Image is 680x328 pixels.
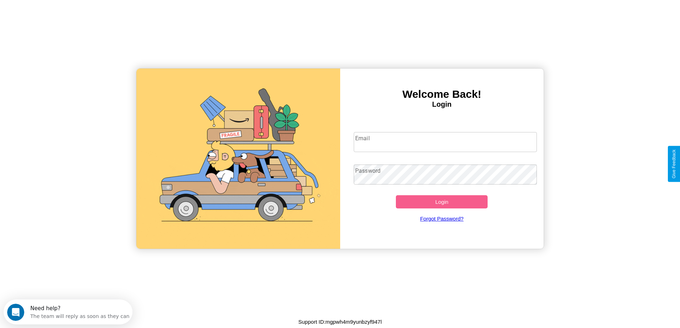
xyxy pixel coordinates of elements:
[340,88,544,100] h3: Welcome Back!
[340,100,544,109] h4: Login
[7,304,24,321] iframe: Intercom live chat
[27,6,126,12] div: Need help?
[298,317,382,327] p: Support ID: mgpwh4m9yunbzyf947l
[136,69,340,249] img: gif
[350,208,533,229] a: Forgot Password?
[27,12,126,19] div: The team will reply as soon as they can
[3,3,133,22] div: Open Intercom Messenger
[396,195,488,208] button: Login
[671,150,676,178] div: Give Feedback
[4,299,132,324] iframe: Intercom live chat discovery launcher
